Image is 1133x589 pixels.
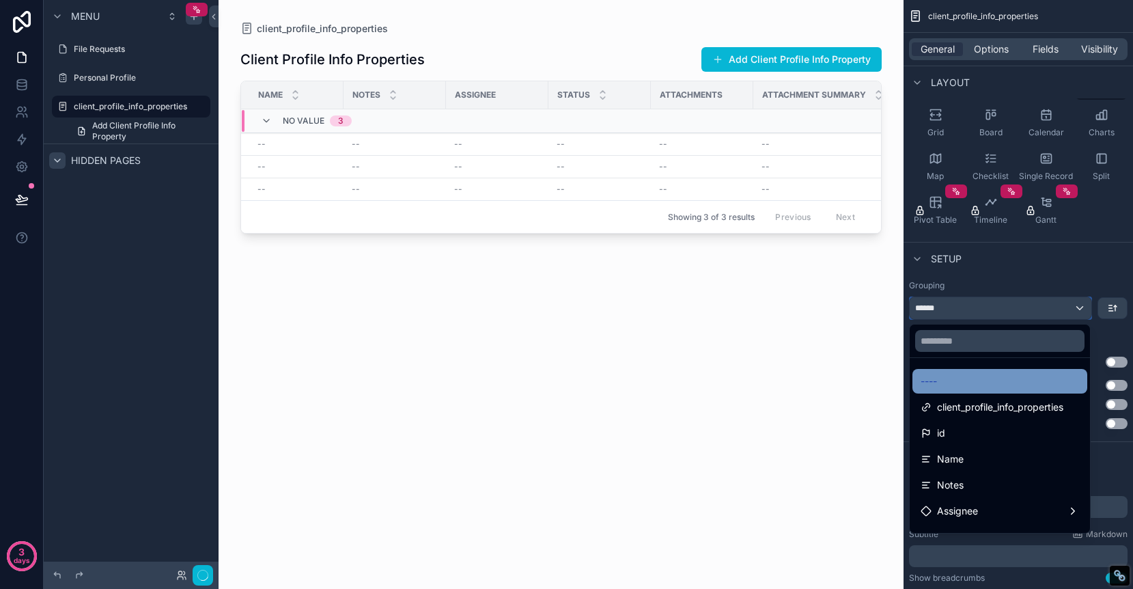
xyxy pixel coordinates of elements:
a: -- [761,184,884,195]
span: Attachments [660,90,723,100]
span: -- [557,161,565,172]
a: -- [257,139,335,150]
span: Showing 3 of 3 results [668,212,755,223]
span: -- [257,184,266,195]
span: ---- [921,373,937,389]
span: -- [454,184,462,195]
a: -- [557,139,643,150]
a: -- [557,161,643,172]
span: id [937,425,945,441]
span: client_profile_info_properties [257,22,388,36]
span: -- [659,139,667,150]
span: -- [352,161,360,172]
span: -- [352,139,360,150]
span: -- [352,184,360,195]
span: Name [937,451,964,467]
span: Assignee [937,503,978,519]
span: -- [659,161,667,172]
a: client_profile_info_properties [240,22,388,36]
span: -- [659,184,667,195]
a: -- [659,139,745,150]
a: -- [557,184,643,195]
div: 3 [338,115,344,126]
a: -- [761,161,884,172]
span: Status [557,90,590,100]
span: -- [761,184,770,195]
span: -- [557,139,565,150]
span: -- [454,161,462,172]
span: -- [557,184,565,195]
a: -- [352,139,438,150]
span: No value [283,115,324,126]
span: Notes [352,90,380,100]
span: Status [937,529,966,545]
span: Notes [937,477,964,493]
h1: Client Profile Info Properties [240,50,425,69]
span: -- [761,139,770,150]
a: -- [257,184,335,195]
a: -- [257,161,335,172]
button: Add Client Profile Info Property [701,47,882,72]
a: -- [659,184,745,195]
span: Assignee [455,90,496,100]
a: -- [454,184,540,195]
span: -- [257,139,266,150]
span: -- [454,139,462,150]
a: -- [761,139,884,150]
a: -- [659,161,745,172]
span: Name [258,90,283,100]
a: -- [352,161,438,172]
span: Attachment Summary [762,90,866,100]
div: Restore Info Box &#10;&#10;NoFollow Info:&#10; META-Robots NoFollow: &#09;false&#10; META-Robots ... [1113,569,1126,582]
span: -- [761,161,770,172]
a: -- [352,184,438,195]
span: -- [257,161,266,172]
a: -- [454,139,540,150]
span: client_profile_info_properties [937,399,1063,415]
a: -- [454,161,540,172]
